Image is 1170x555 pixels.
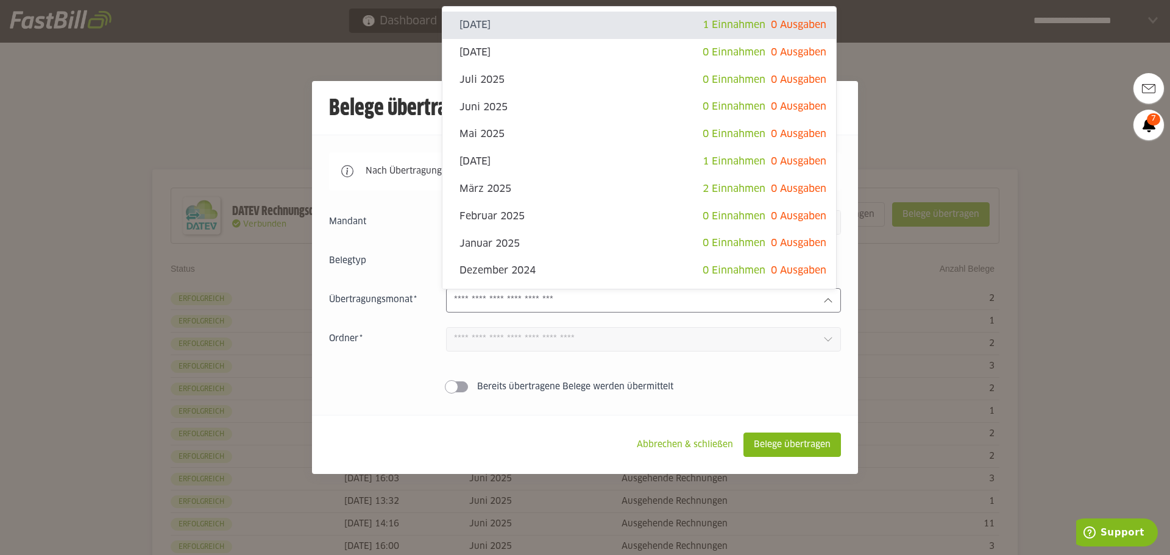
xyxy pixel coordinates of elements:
span: 0 Ausgaben [771,184,826,194]
span: 0 Einnahmen [703,102,765,111]
sl-switch: Bereits übertragene Belege werden übermittelt [329,381,841,393]
sl-option: [DATE] [442,285,836,312]
span: 0 Ausgaben [771,75,826,85]
span: 0 Einnahmen [703,48,765,57]
span: 0 Einnahmen [703,211,765,221]
sl-option: [DATE] [442,148,836,175]
span: 0 Ausgaben [771,129,826,139]
a: 7 [1133,110,1164,140]
span: 1 Einnahmen [703,157,765,166]
iframe: Öffnet ein Widget, in dem Sie weitere Informationen finden [1076,518,1158,549]
span: 0 Ausgaben [771,20,826,30]
span: 0 Einnahmen [703,75,765,85]
span: 2 Einnahmen [703,184,765,194]
span: 1 Einnahmen [703,20,765,30]
span: 0 Ausgaben [771,238,826,248]
sl-option: [DATE] [442,39,836,66]
span: 0 Einnahmen [703,129,765,139]
span: 0 Ausgaben [771,48,826,57]
span: 0 Ausgaben [771,157,826,166]
sl-option: Juli 2025 [442,66,836,94]
span: 0 Einnahmen [703,266,765,275]
sl-option: Juni 2025 [442,93,836,121]
span: 0 Ausgaben [771,266,826,275]
span: 0 Ausgaben [771,102,826,111]
sl-button: Abbrechen & schließen [626,433,743,457]
sl-option: [DATE] [442,12,836,39]
span: 0 Einnahmen [703,238,765,248]
sl-option: Mai 2025 [442,121,836,148]
sl-option: März 2025 [442,175,836,203]
span: 0 Ausgaben [771,211,826,221]
span: 7 [1147,113,1160,125]
sl-option: Dezember 2024 [442,257,836,285]
sl-button: Belege übertragen [743,433,841,457]
sl-option: Januar 2025 [442,230,836,257]
sl-option: Februar 2025 [442,203,836,230]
